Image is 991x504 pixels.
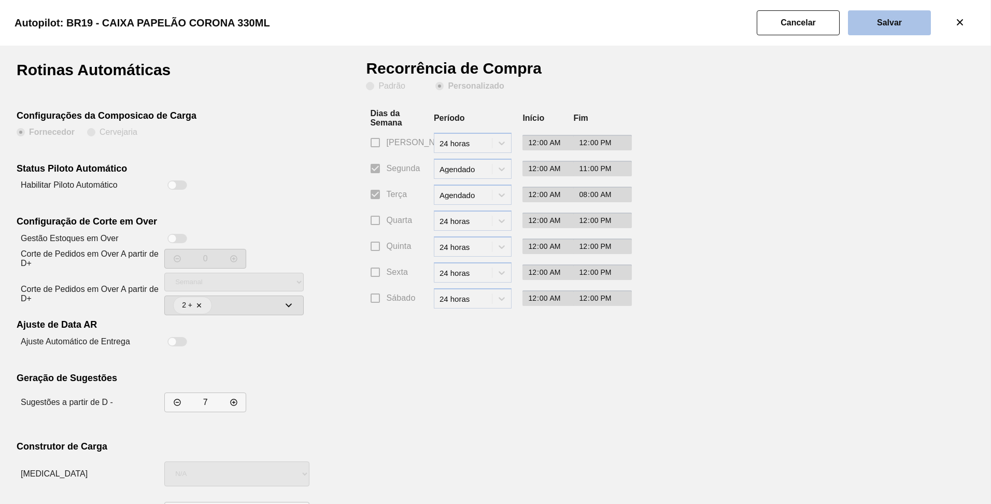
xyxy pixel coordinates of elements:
div: Construtor de Carga [17,441,304,455]
span: Terça [386,188,407,201]
div: Configurações da Composicao de Carga [17,110,304,124]
div: Configuração de Corte em Over [17,216,304,230]
div: Status Piloto Automático [17,163,304,177]
h1: Recorrência de Compra [366,62,550,82]
div: Geração de Sugestões [17,373,304,386]
clb-radio-button: Personalizado [435,82,504,92]
span: Sábado [386,292,415,304]
span: Quinta [386,240,411,253]
clb-radio-button: Cervejaria [87,128,137,138]
label: Corte de Pedidos em Over A partir de D+ [21,285,159,303]
label: Ajuste Automático de Entrega [21,337,130,346]
label: [MEDICAL_DATA] [21,469,88,478]
label: Habilitar Piloto Automático [21,180,118,189]
span: Segunda [386,162,420,175]
h1: Rotinas Automáticas [17,62,201,86]
span: [PERSON_NAME] [386,136,456,149]
label: Sugestões a partir de D - [21,398,113,407]
div: Ajuste de Data AR [17,319,304,333]
clb-radio-button: Fornecedor [17,128,75,138]
label: Corte de Pedidos em Over A partir de D+ [21,249,159,268]
span: Sexta [386,266,408,278]
span: Quarta [386,214,412,227]
label: Período [434,114,465,122]
label: Gestão Estoques em Over [21,234,119,243]
clb-radio-button: Padrão [366,82,423,92]
label: Dias da Semana [370,109,402,127]
label: Fim [573,114,588,122]
label: Início [522,114,544,122]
